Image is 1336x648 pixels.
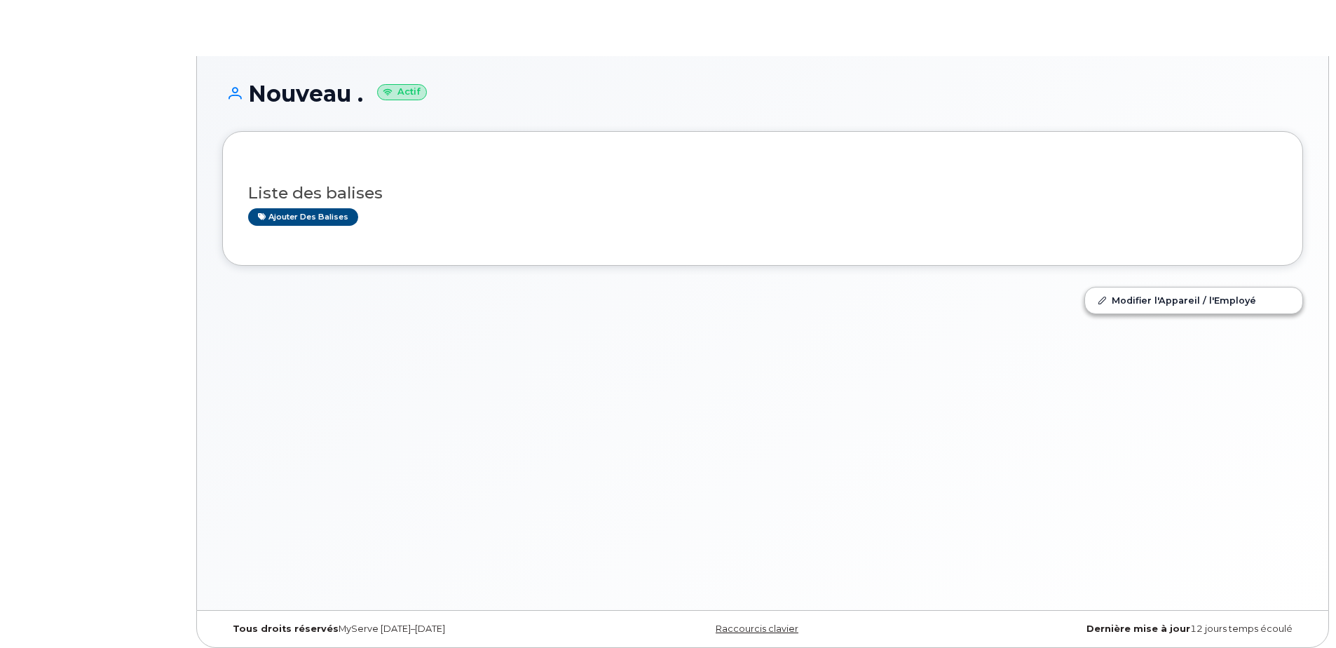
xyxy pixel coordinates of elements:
[943,623,1303,635] div: 12 jours temps écoulé
[222,623,582,635] div: MyServe [DATE]–[DATE]
[233,623,339,634] strong: Tous droits réservés
[1086,623,1190,634] strong: Dernière mise à jour
[716,623,798,634] a: Raccourcis clavier
[248,208,358,226] a: Ajouter des balises
[222,81,1303,106] h1: Nouveau .
[248,184,1277,202] h3: Liste des balises
[1085,288,1302,313] a: Modifier l'Appareil / l'Employé
[377,84,427,100] small: Actif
